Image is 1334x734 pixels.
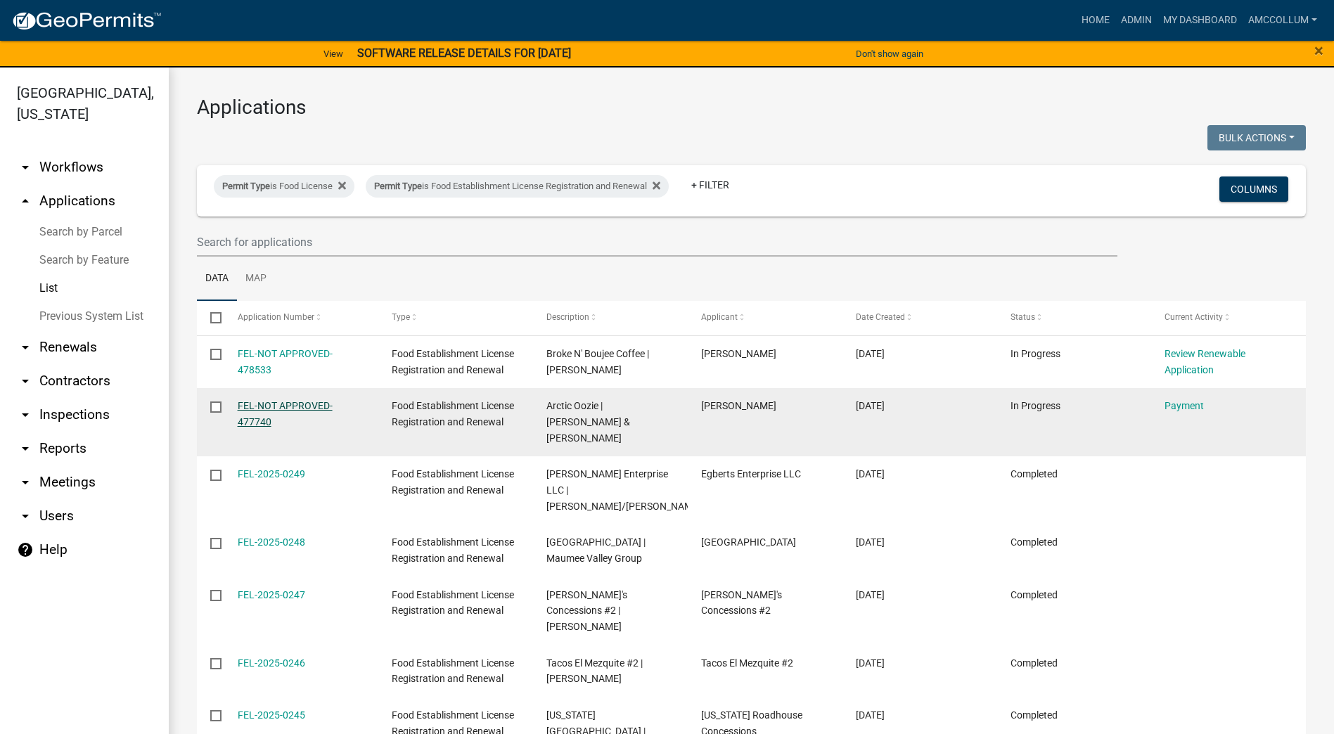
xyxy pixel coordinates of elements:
button: Columns [1219,176,1288,202]
span: Joshua Gard [701,400,776,411]
span: Ashley Anderson [701,348,776,359]
span: Debbie's Concessions #2 [701,589,782,617]
i: arrow_drop_down [17,159,34,176]
a: View [318,42,349,65]
datatable-header-cell: Applicant [688,301,842,335]
button: Don't show again [850,42,929,65]
span: Completed [1011,709,1058,721]
span: Cafe Valley Micro Market [701,536,796,548]
span: Current Activity [1165,312,1223,322]
datatable-header-cell: Status [996,301,1151,335]
span: 09/10/2025 [856,468,885,479]
h3: Applications [197,96,1306,120]
span: Food Establishment License Registration and Renewal [392,468,514,496]
span: Tacos El Mezquite #2 [701,657,793,669]
span: Description [546,312,589,322]
input: Search for applications [197,228,1117,257]
i: help [17,541,34,558]
span: 09/12/2025 [856,400,885,411]
button: Bulk Actions [1207,125,1306,150]
a: FEL-2025-0249 [238,468,305,479]
span: Broke N' Boujee Coffee | Ashley Anderson [546,348,649,375]
span: Permit Type [222,181,270,191]
i: arrow_drop_down [17,474,34,491]
span: Date Created [856,312,905,322]
a: FEL-2025-0246 [238,657,305,669]
i: arrow_drop_down [17,406,34,423]
a: FEL-2025-0245 [238,709,305,721]
a: Home [1076,7,1115,34]
span: In Progress [1011,348,1060,359]
button: Close [1314,42,1323,59]
div: is Food License [214,175,354,198]
a: Payment [1165,400,1204,411]
a: FEL-2025-0248 [238,536,305,548]
span: 09/15/2025 [856,348,885,359]
span: Food Establishment License Registration and Renewal [392,589,514,617]
span: Status [1011,312,1035,322]
a: Data [197,257,237,302]
span: Food Establishment License Registration and Renewal [392,536,514,564]
a: Review Renewable Application [1165,348,1245,375]
a: FEL-NOT APPROVED-477740 [238,400,333,427]
span: Completed [1011,657,1058,669]
span: Food Establishment License Registration and Renewal [392,400,514,427]
datatable-header-cell: Type [378,301,533,335]
span: Egbert Enterprise LLC | Daniel Egbert/kirk Weitholter [546,468,701,512]
span: Applicant [701,312,738,322]
span: Arctic Oozie | Joshua & Jenny Gard [546,400,630,444]
i: arrow_drop_down [17,373,34,389]
span: 09/09/2025 [856,536,885,548]
a: Map [237,257,275,302]
datatable-header-cell: Description [533,301,688,335]
datatable-header-cell: Date Created [842,301,997,335]
span: Food Establishment License Registration and Renewal [392,348,514,375]
span: Egberts Enterprise LLC [701,468,801,479]
span: Type [392,312,410,322]
a: My Dashboard [1157,7,1243,34]
span: Food Establishment License Registration and Renewal [392,657,514,685]
span: 09/09/2025 [856,589,885,600]
strong: SOFTWARE RELEASE DETAILS FOR [DATE] [357,46,571,60]
span: In Progress [1011,400,1060,411]
datatable-header-cell: Current Activity [1151,301,1306,335]
i: arrow_drop_down [17,440,34,457]
datatable-header-cell: Application Number [224,301,378,335]
a: FEL-2025-0247 [238,589,305,600]
span: Completed [1011,468,1058,479]
span: Completed [1011,589,1058,600]
a: Admin [1115,7,1157,34]
i: arrow_drop_down [17,339,34,356]
i: arrow_drop_down [17,508,34,524]
span: Cafe Valley Micro Market | Maumee Valley Group [546,536,646,564]
span: Completed [1011,536,1058,548]
span: Debbie's Concessions #2 | Deborah Hook [546,589,627,633]
div: is Food Establishment License Registration and Renewal [366,175,669,198]
span: Permit Type [374,181,422,191]
a: + Filter [680,172,740,198]
span: 09/09/2025 [856,709,885,721]
i: arrow_drop_up [17,193,34,210]
a: amccollum [1243,7,1323,34]
span: × [1314,41,1323,60]
a: FEL-NOT APPROVED-478533 [238,348,333,375]
datatable-header-cell: Select [197,301,224,335]
span: Tacos El Mezquite #2 | Joaquin Cortes [546,657,643,685]
span: Application Number [238,312,314,322]
span: 09/09/2025 [856,657,885,669]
